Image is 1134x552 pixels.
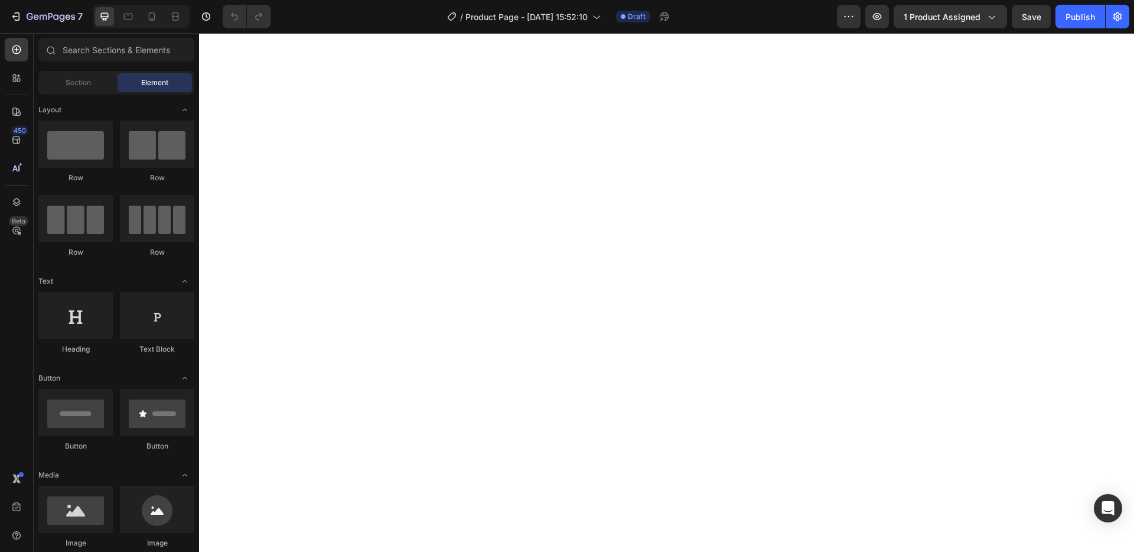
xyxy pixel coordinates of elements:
[120,538,194,548] div: Image
[38,105,61,115] span: Layout
[120,173,194,183] div: Row
[38,441,113,452] div: Button
[465,11,588,23] span: Product Page - [DATE] 15:52:10
[38,470,59,480] span: Media
[38,344,113,355] div: Heading
[460,11,463,23] span: /
[5,5,88,28] button: 7
[120,247,194,258] div: Row
[38,38,194,61] input: Search Sections & Elements
[175,466,194,485] span: Toggle open
[141,77,168,88] span: Element
[199,33,1134,552] iframe: Design area
[38,276,53,287] span: Text
[9,216,28,226] div: Beta
[175,369,194,388] span: Toggle open
[1065,11,1095,23] div: Publish
[1094,494,1122,522] div: Open Intercom Messenger
[175,100,194,119] span: Toggle open
[38,538,113,548] div: Image
[120,344,194,355] div: Text Block
[223,5,271,28] div: Undo/Redo
[77,9,83,24] p: 7
[1022,12,1041,22] span: Save
[894,5,1007,28] button: 1 product assigned
[1055,5,1105,28] button: Publish
[11,126,28,135] div: 450
[38,247,113,258] div: Row
[120,441,194,452] div: Button
[66,77,91,88] span: Section
[38,373,60,384] span: Button
[628,11,646,22] span: Draft
[175,272,194,291] span: Toggle open
[38,173,113,183] div: Row
[904,11,980,23] span: 1 product assigned
[1012,5,1051,28] button: Save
